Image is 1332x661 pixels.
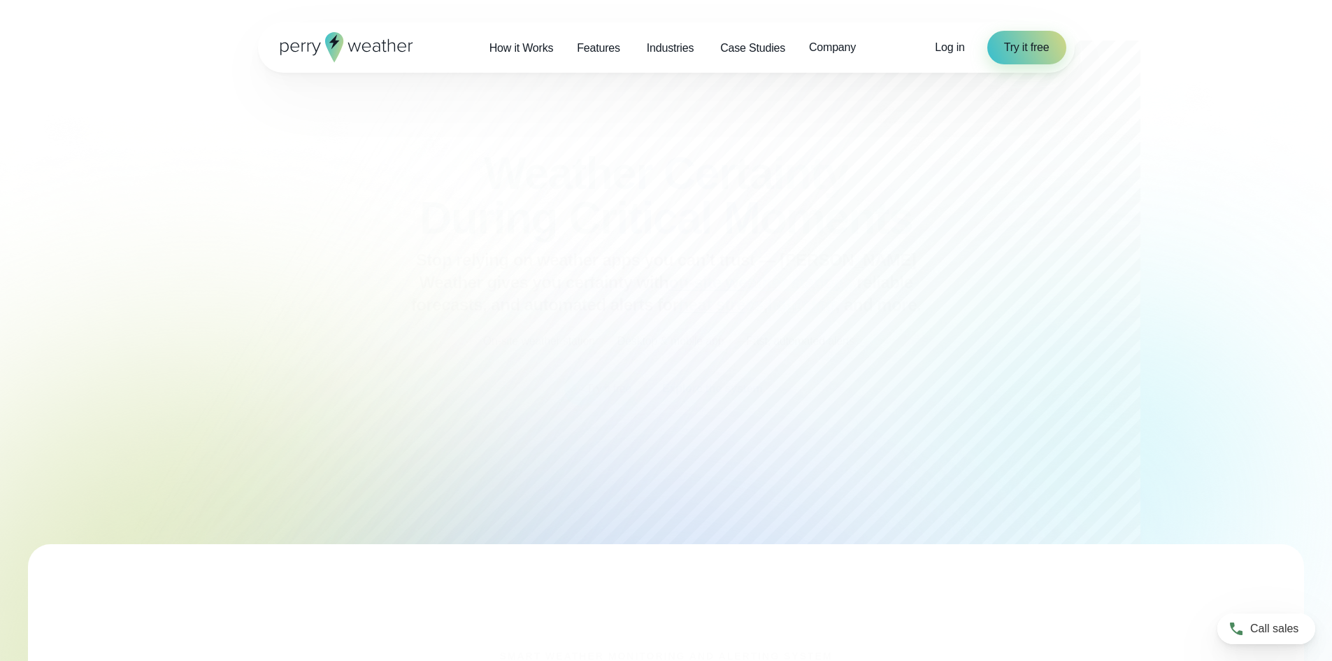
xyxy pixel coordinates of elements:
[1004,39,1050,56] span: Try it free
[478,34,566,62] a: How it Works
[489,40,554,57] span: How it Works
[577,40,620,57] span: Features
[987,31,1066,64] a: Try it free
[1250,620,1298,637] span: Call sales
[935,39,964,56] a: Log in
[935,41,964,53] span: Log in
[1217,613,1315,644] a: Call sales
[647,40,694,57] span: Industries
[708,34,797,62] a: Case Studies
[720,40,785,57] span: Case Studies
[809,39,856,56] span: Company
